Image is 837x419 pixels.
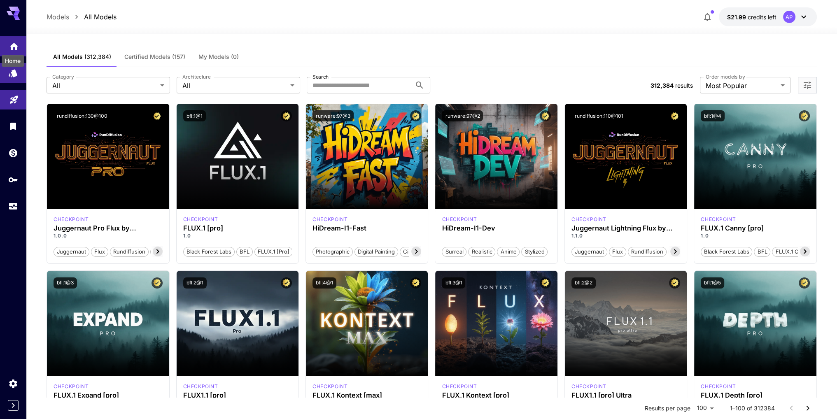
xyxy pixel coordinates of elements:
p: checkpoint [54,383,89,390]
span: Certified Models (157) [124,53,185,61]
button: Photographic [312,246,353,257]
div: AP [783,11,795,23]
button: rundiffusion [110,246,149,257]
button: rundiffusion:110@101 [571,110,627,121]
a: Models [47,12,69,22]
span: $21.99 [727,14,748,21]
button: rundiffusion [628,246,667,257]
p: 1.0 [183,232,292,240]
span: All [52,81,157,91]
p: checkpoint [442,216,477,223]
h3: HiDream-I1-Fast [312,224,421,232]
div: fluxultra [571,383,606,390]
button: flux [91,246,108,257]
span: credits left [748,14,776,21]
div: fluxpro [701,383,736,390]
div: HiDream Fast [312,216,347,223]
div: Home [2,55,24,67]
button: Certified Model – Vetted for best performance and includes a commercial license. [410,110,421,121]
button: Certified Model – Vetted for best performance and includes a commercial license. [152,277,163,289]
span: Most Popular [706,81,777,91]
div: HiDream Dev [442,216,477,223]
button: BFL [754,246,770,257]
div: FlUX.1 Kontext [pro] [442,383,477,390]
div: FLUX.1 D [54,216,89,223]
button: Certified Model – Vetted for best performance and includes a commercial license. [410,277,421,289]
button: Certified Model – Vetted for best performance and includes a commercial license. [799,277,810,289]
p: 1.1.0 [571,232,680,240]
div: FLUX.1 Canny [pro] [701,224,809,232]
button: Expand sidebar [8,400,19,411]
button: juggernaut [571,246,607,257]
span: FLUX.1 [pro] [255,248,292,256]
button: Black Forest Labs [701,246,752,257]
p: checkpoint [571,216,606,223]
div: Juggernaut Pro Flux by RunDiffusion [54,224,162,232]
button: Cinematic [400,246,431,257]
button: flux [609,246,626,257]
label: Order models by [706,73,745,80]
button: BFL [236,246,253,257]
p: checkpoint [442,383,477,390]
button: Certified Model – Vetted for best performance and includes a commercial license. [540,277,551,289]
a: All Models [84,12,117,22]
p: Results per page [645,404,690,412]
p: checkpoint [701,216,736,223]
span: juggernaut [54,248,89,256]
span: FLUX.1 Canny [pro] [772,248,828,256]
div: Wallet [8,148,18,158]
span: Anime [497,248,519,256]
span: rundiffusion [110,248,148,256]
div: FLUX1.1 [pro] [183,391,292,399]
span: juggernaut [572,248,607,256]
p: checkpoint [312,216,347,223]
span: flux [609,248,626,256]
span: Stylized [522,248,547,256]
div: Usage [8,201,18,212]
div: FLUX.1 D [571,216,606,223]
button: FLUX.1 [pro] [254,246,293,257]
button: Certified Model – Vetted for best performance and includes a commercial license. [799,110,810,121]
button: bfl:2@2 [571,277,596,289]
div: FlUX.1 Kontext [max] [312,383,347,390]
button: $21.9924AP [719,7,817,26]
button: bfl:1@4 [701,110,725,121]
h3: FLUX.1 Expand [pro] [54,391,162,399]
span: Cinematic [400,248,431,256]
div: fluxpro [54,383,89,390]
h3: HiDream-I1-Dev [442,224,550,232]
h3: FLUX.1 [pro] [183,224,292,232]
span: All Models (312,384) [53,53,111,61]
p: 1–100 of 312384 [730,404,775,412]
button: Anime [497,246,520,257]
span: BFL [237,248,252,256]
button: juggernaut [54,246,89,257]
button: Digital Painting [354,246,398,257]
div: Settings [8,378,18,389]
button: Certified Model – Vetted for best performance and includes a commercial license. [540,110,551,121]
p: checkpoint [312,383,347,390]
div: FLUX.1 Depth [pro] [701,391,809,399]
span: BFL [754,248,770,256]
button: bfl:4@1 [312,277,336,289]
button: Certified Model – Vetted for best performance and includes a commercial license. [281,110,292,121]
h3: FLUX.1 Kontext [pro] [442,391,550,399]
p: checkpoint [183,383,218,390]
button: Certified Model – Vetted for best performance and includes a commercial license. [281,277,292,289]
button: rundiffusion:130@100 [54,110,111,121]
div: Home [9,39,19,49]
div: fluxpro [183,383,218,390]
label: Architecture [182,73,210,80]
div: API Keys [8,175,18,185]
button: Certified Model – Vetted for best performance and includes a commercial license. [669,277,680,289]
div: FLUX1.1 [pro] Ultra [571,391,680,399]
button: Stylized [521,246,548,257]
span: flux [91,248,108,256]
button: Open more filters [802,80,812,91]
span: Realistic [469,248,495,256]
span: Digital Painting [355,248,398,256]
span: 312,384 [650,82,674,89]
